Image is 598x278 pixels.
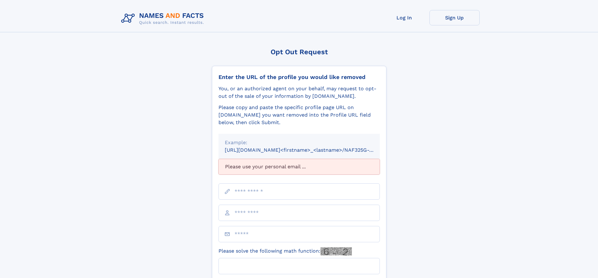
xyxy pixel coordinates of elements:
a: Sign Up [429,10,480,25]
div: Opt Out Request [212,48,386,56]
small: [URL][DOMAIN_NAME]<firstname>_<lastname>/NAF325G-xxxxxxxx [225,147,392,153]
div: You, or an authorized agent on your behalf, may request to opt-out of the sale of your informatio... [218,85,380,100]
div: Please copy and paste the specific profile page URL on [DOMAIN_NAME] you want removed into the Pr... [218,104,380,126]
img: Logo Names and Facts [119,10,209,27]
div: Example: [225,139,374,146]
label: Please solve the following math function: [218,247,352,255]
div: Enter the URL of the profile you would like removed [218,74,380,81]
a: Log In [379,10,429,25]
div: Please use your personal email ... [218,159,380,175]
